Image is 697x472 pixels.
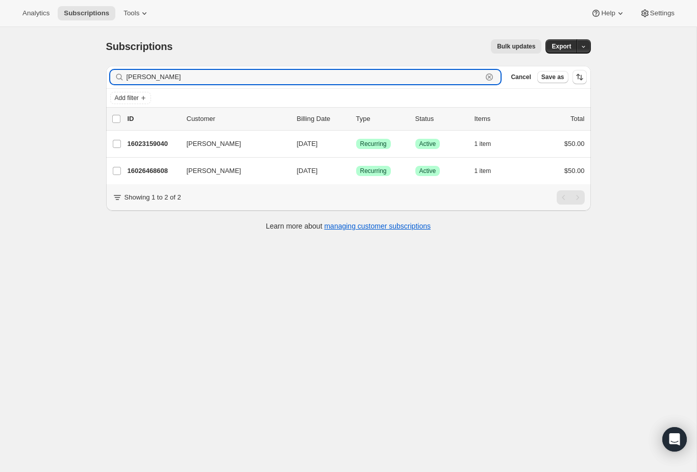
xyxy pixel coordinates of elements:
[356,114,407,124] div: Type
[585,6,631,20] button: Help
[537,71,568,83] button: Save as
[117,6,156,20] button: Tools
[650,9,675,17] span: Settings
[110,92,151,104] button: Add filter
[187,139,241,149] span: [PERSON_NAME]
[475,164,503,178] button: 1 item
[601,9,615,17] span: Help
[123,9,139,17] span: Tools
[570,114,584,124] p: Total
[572,70,587,84] button: Sort the results
[552,42,571,51] span: Export
[475,140,491,148] span: 1 item
[297,140,318,147] span: [DATE]
[324,222,431,230] a: managing customer subscriptions
[128,114,179,124] p: ID
[491,39,541,54] button: Bulk updates
[297,167,318,175] span: [DATE]
[64,9,109,17] span: Subscriptions
[106,41,173,52] span: Subscriptions
[187,114,289,124] p: Customer
[475,167,491,175] span: 1 item
[415,114,466,124] p: Status
[58,6,115,20] button: Subscriptions
[360,167,387,175] span: Recurring
[128,164,585,178] div: 16026468608[PERSON_NAME][DATE]SuccessRecurringSuccessActive1 item$50.00
[266,221,431,231] p: Learn more about
[541,73,564,81] span: Save as
[115,94,139,102] span: Add filter
[475,114,526,124] div: Items
[484,72,494,82] button: Clear
[127,70,483,84] input: Filter subscribers
[507,71,535,83] button: Cancel
[634,6,681,20] button: Settings
[360,140,387,148] span: Recurring
[128,166,179,176] p: 16026468608
[128,139,179,149] p: 16023159040
[545,39,577,54] button: Export
[564,167,585,175] span: $50.00
[16,6,56,20] button: Analytics
[497,42,535,51] span: Bulk updates
[125,192,181,203] p: Showing 1 to 2 of 2
[181,163,283,179] button: [PERSON_NAME]
[128,114,585,124] div: IDCustomerBilling DateTypeStatusItemsTotal
[557,190,585,205] nav: Pagination
[128,137,585,151] div: 16023159040[PERSON_NAME][DATE]SuccessRecurringSuccessActive1 item$50.00
[22,9,49,17] span: Analytics
[181,136,283,152] button: [PERSON_NAME]
[511,73,531,81] span: Cancel
[297,114,348,124] p: Billing Date
[419,140,436,148] span: Active
[419,167,436,175] span: Active
[564,140,585,147] span: $50.00
[662,427,687,452] div: Open Intercom Messenger
[475,137,503,151] button: 1 item
[187,166,241,176] span: [PERSON_NAME]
